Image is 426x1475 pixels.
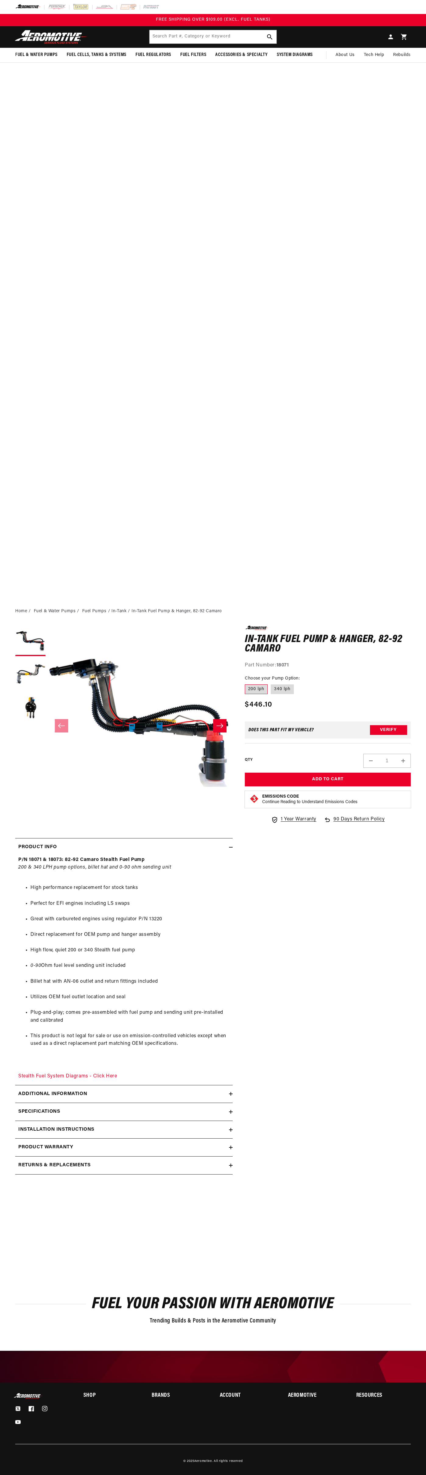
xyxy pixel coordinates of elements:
summary: Rebuilds [389,48,415,62]
a: Home [15,608,27,615]
label: QTY [245,757,252,763]
h2: Returns & replacements [18,1161,90,1169]
li: In-Tank Fuel Pump & Hanger, 82-92 Camaro [132,608,222,615]
span: $446.10 [245,699,272,710]
a: Aeromotive [194,1459,212,1463]
a: Fuel & Water Pumps [34,608,76,615]
span: Fuel Filters [180,52,206,58]
strong: 18071 [276,663,289,668]
em: 0-90 [30,963,41,968]
strong: Emissions Code [262,794,299,799]
button: Load image 3 in gallery view [15,693,46,723]
li: Ohm fuel level sending unit included [30,962,230,970]
summary: Returns & replacements [15,1157,233,1174]
summary: Fuel & Water Pumps [11,48,62,62]
em: 200 & 340 LPH pump options, billet hat and 0-90 ohm sending unit [18,865,171,870]
span: Trending Builds & Posts in the Aeromotive Community [150,1318,276,1324]
button: Emissions CodeContinue Reading to Understand Emissions Codes [262,794,357,805]
a: Stealth Fuel System Diagrams - Click Here [18,1074,117,1079]
a: Fuel Pumps [82,608,107,615]
div: Part Number: [245,662,411,669]
span: Fuel Regulators [136,52,171,58]
summary: Fuel Regulators [131,48,176,62]
img: Aeromotive [13,30,89,44]
h2: Installation Instructions [18,1126,94,1134]
li: This product is not legal for sale or use on emission-controlled vehicles except when used as a d... [30,1032,230,1048]
summary: Additional information [15,1085,233,1103]
span: Accessories & Specialty [215,52,268,58]
input: Search by Part Number, Category or Keyword [150,30,277,44]
button: Verify [370,725,407,735]
summary: Accessories & Specialty [211,48,272,62]
a: 90 Days Return Policy [324,816,385,830]
nav: breadcrumbs [15,608,411,615]
h2: Specifications [18,1108,60,1116]
summary: Resources [356,1393,411,1398]
img: Emissions code [249,794,259,804]
li: High performance replacement for stock tanks [30,884,230,892]
label: 340 lph [271,684,294,694]
summary: Account [220,1393,274,1398]
li: Plug-and-play; comes pre-assembled with fuel pump and sending unit pre-installed and calibrated [30,1009,230,1024]
summary: Brands [152,1393,206,1398]
summary: Product Info [15,838,233,856]
li: High flow, quiet 200 or 340 Stealth fuel pump [30,946,230,954]
h1: In-Tank Fuel Pump & Hanger, 82-92 Camaro [245,635,411,654]
button: Slide left [55,719,68,732]
button: Slide right [213,719,227,732]
p: Continue Reading to Understand Emissions Codes [262,799,357,805]
summary: Product warranty [15,1139,233,1156]
h2: Fuel Your Passion with Aeromotive [15,1297,411,1311]
summary: Specifications [15,1103,233,1121]
span: 90 Days Return Policy [333,816,385,830]
span: Tech Help [364,52,384,58]
div: Does This part fit My vehicle? [248,728,314,732]
span: Fuel Cells, Tanks & Systems [67,52,126,58]
li: In-Tank [111,608,132,615]
li: Great with carbureted engines using regulator P/N 13220 [30,915,230,923]
summary: Fuel Filters [176,48,211,62]
h2: Additional information [18,1090,87,1098]
label: 200 lph [245,684,268,694]
button: Load image 2 in gallery view [15,659,46,690]
button: Load image 1 in gallery view [15,626,46,656]
li: Utilizes OEM fuel outlet location and seal [30,993,230,1001]
button: Add to Cart [245,773,411,786]
summary: Aeromotive [288,1393,343,1398]
span: 1 Year Warranty [281,816,316,824]
a: About Us [331,48,359,62]
span: Rebuilds [393,52,411,58]
a: 1 Year Warranty [271,816,316,824]
span: FREE SHIPPING OVER $109.00 (EXCL. FUEL TANKS) [156,17,270,22]
summary: Tech Help [359,48,389,62]
legend: Choose your Pump Option: [245,675,300,682]
strong: P/N 18071 & 18073: 82-92 Camaro Stealth Fuel Pump [18,857,145,862]
small: All rights reserved [214,1459,243,1463]
summary: Shop [83,1393,138,1398]
h2: Product Info [18,843,57,851]
img: Aeromotive [13,1393,44,1399]
summary: Installation Instructions [15,1121,233,1139]
summary: Fuel Cells, Tanks & Systems [62,48,131,62]
span: Fuel & Water Pumps [15,52,58,58]
small: © 2025 . [183,1459,213,1463]
span: System Diagrams [277,52,313,58]
li: Perfect for EFI engines including LS swaps [30,900,230,908]
summary: System Diagrams [272,48,317,62]
media-gallery: Gallery Viewer [15,626,233,826]
span: About Us [336,53,355,57]
li: Direct replacement for OEM pump and hanger assembly [30,931,230,939]
h2: Product warranty [18,1143,73,1151]
li: Billet hat with AN-06 outlet and return fittings included [30,978,230,986]
button: search button [263,30,276,44]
